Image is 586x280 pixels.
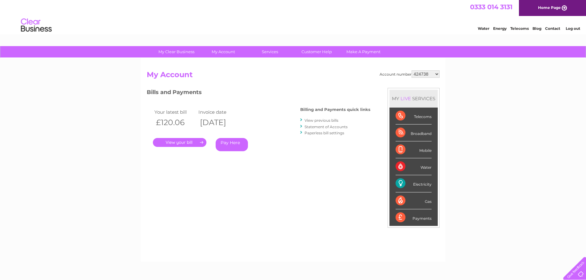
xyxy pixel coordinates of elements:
[396,175,432,192] div: Electricity
[566,26,580,31] a: Log out
[396,192,432,209] div: Gas
[396,209,432,226] div: Payments
[396,124,432,141] div: Broadband
[389,90,438,107] div: MY SERVICES
[305,118,338,123] a: View previous bills
[291,46,342,57] a: Customer Help
[396,141,432,158] div: Mobile
[147,88,370,99] h3: Bills and Payments
[245,46,295,57] a: Services
[153,138,206,147] a: .
[305,124,348,129] a: Statement of Accounts
[338,46,389,57] a: Make A Payment
[396,158,432,175] div: Water
[198,46,249,57] a: My Account
[399,96,412,101] div: LIVE
[545,26,560,31] a: Contact
[380,70,440,78] div: Account number
[396,108,432,124] div: Telecoms
[532,26,541,31] a: Blog
[151,46,202,57] a: My Clear Business
[478,26,489,31] a: Water
[147,70,440,82] h2: My Account
[300,107,370,112] h4: Billing and Payments quick links
[305,131,344,135] a: Paperless bill settings
[197,108,241,116] td: Invoice date
[197,116,241,129] th: [DATE]
[21,16,52,35] img: logo.png
[493,26,507,31] a: Energy
[510,26,529,31] a: Telecoms
[153,116,197,129] th: £120.06
[470,3,512,11] a: 0333 014 3131
[216,138,248,151] a: Pay Here
[153,108,197,116] td: Your latest bill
